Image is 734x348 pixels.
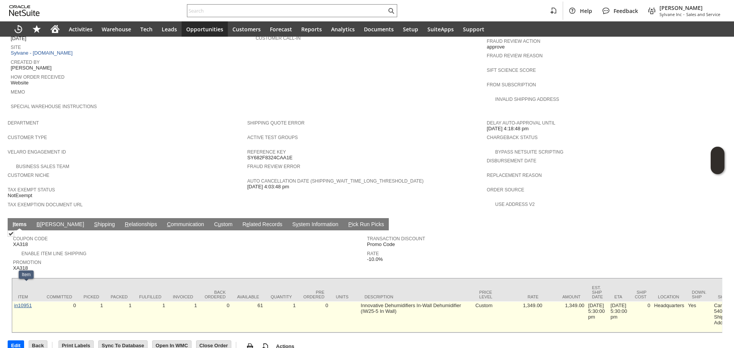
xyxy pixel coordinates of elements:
span: y [296,221,299,227]
a: Analytics [326,21,359,37]
div: Location [658,295,680,299]
span: Activities [69,26,93,33]
img: Checked [8,230,14,237]
span: Tech [140,26,153,33]
span: Sylvane Inc [659,11,682,17]
input: Search [187,6,386,15]
a: Auto Cancellation Date (shipping_wait_time_long_threshold_date) [247,178,424,184]
div: Down. Ship [692,290,706,299]
a: Customer Call-in [256,36,301,41]
a: Bypass NetSuite Scripting [495,149,563,155]
div: Back Ordered [205,290,226,299]
a: Reports [297,21,326,37]
div: Quantity [271,295,292,299]
td: Custom [474,301,502,332]
div: Units [336,295,353,299]
a: How Order Received [11,74,65,80]
a: Activities [64,21,97,37]
div: Description [365,295,468,299]
span: - [683,11,685,17]
span: [DATE] 4:03:48 pm [247,184,289,190]
a: Tax Exemption Document URL [8,202,83,207]
a: Relationships [123,221,159,228]
span: Opportunities [186,26,223,33]
a: Enable Item Line Shipping [21,251,86,256]
td: 1,349.00 [502,301,544,332]
td: 1 [167,301,199,332]
div: Item [22,272,31,277]
span: Feedback [614,7,638,15]
div: Picked [84,295,99,299]
svg: Recent Records [14,24,23,34]
a: Unrolled view on [713,220,722,229]
span: Documents [364,26,394,33]
span: B [37,221,40,227]
a: Fraud Review Error [247,164,300,169]
td: 0 [629,301,652,332]
a: Delay Auto-Approval Until [487,120,555,126]
a: Special Warehouse Instructions [11,104,97,109]
span: approve [487,44,505,50]
a: Fraud Review Reason [487,53,542,58]
span: Setup [403,26,418,33]
a: System Information [290,221,340,228]
a: SuiteApps [423,21,458,37]
a: Business Sales Team [16,164,69,169]
a: Custom [212,221,234,228]
span: P [348,221,352,227]
a: Sift Science Score [487,68,536,73]
span: SuiteApps [427,26,454,33]
a: Reference Key [247,149,286,155]
a: Customer Niche [8,173,49,178]
a: Opportunities [182,21,228,37]
span: XA318 [13,241,28,248]
a: Invalid Shipping Address [495,97,559,102]
td: [DATE] 5:30:00 pm [609,301,629,332]
span: I [13,221,14,227]
span: XA318 [13,265,28,271]
a: Transaction Discount [367,236,425,241]
a: Created By [11,60,40,65]
div: Shortcuts [28,21,46,37]
span: Help [580,7,592,15]
span: C [167,221,171,227]
a: Forecast [265,21,297,37]
span: SY682F8324CAA1E [247,155,293,161]
span: Warehouse [102,26,131,33]
span: Customers [232,26,261,33]
div: Item [18,295,35,299]
a: Leads [157,21,182,37]
a: Coupon Code [13,236,48,241]
a: Site [11,45,21,50]
span: [DATE] [11,36,26,42]
a: Documents [359,21,398,37]
span: [PERSON_NAME] [659,4,720,11]
td: 0 [298,301,330,332]
span: -10.0% [367,256,383,262]
span: Reports [301,26,322,33]
a: Related Records [240,221,284,228]
a: Setup [398,21,423,37]
a: Memo [11,89,25,95]
span: Sales and Service [686,11,720,17]
div: Invoiced [173,295,193,299]
td: 1 [133,301,167,332]
span: Support [463,26,484,33]
a: Pick Run Picks [346,221,386,228]
td: Headquarters [652,301,686,332]
a: Use Address V2 [495,202,534,207]
a: Chargeback Status [487,135,538,140]
span: S [94,221,97,227]
span: Promo Code [367,241,395,248]
a: Tech [136,21,157,37]
a: in10951 [14,303,32,308]
div: ETA [614,295,623,299]
td: 1 [105,301,133,332]
div: Packed [111,295,128,299]
a: Support [458,21,489,37]
a: Communication [165,221,206,228]
a: Rate [367,251,379,256]
svg: Home [50,24,60,34]
a: Velaro Engagement ID [8,149,66,155]
a: From Subscription [487,82,536,87]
